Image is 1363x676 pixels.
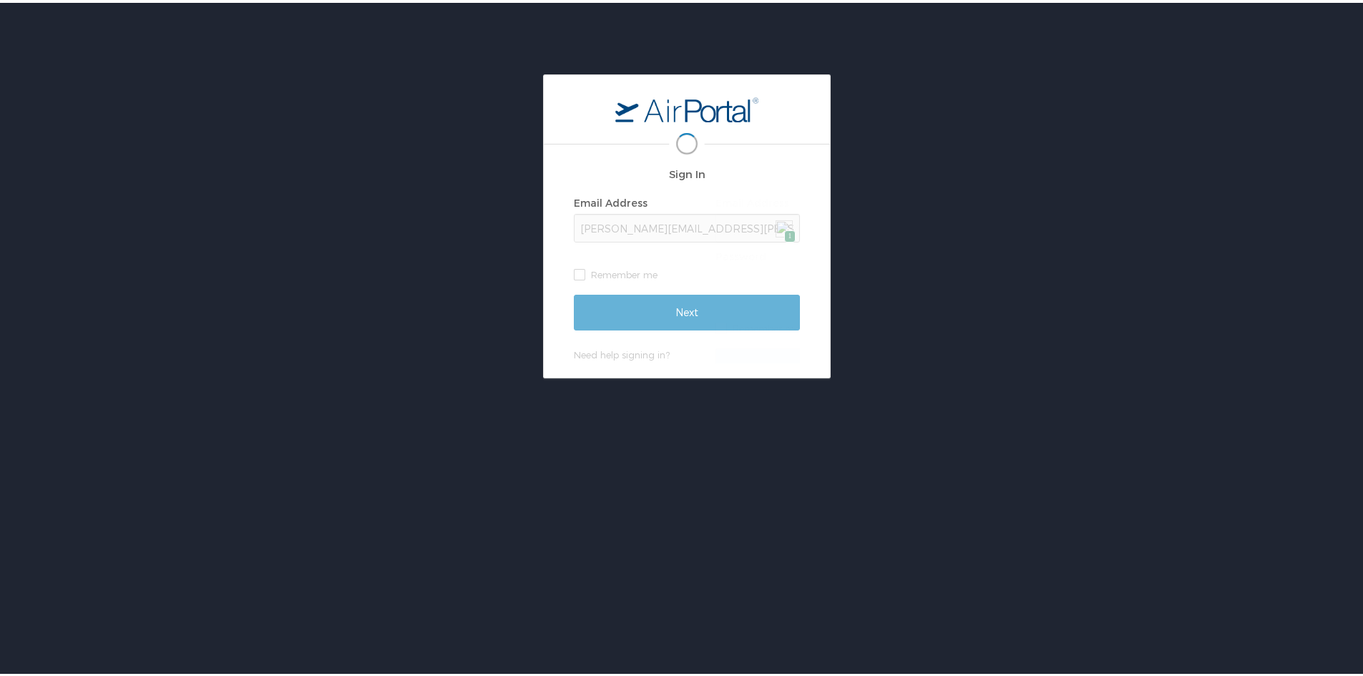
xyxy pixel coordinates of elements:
[574,163,800,180] h2: Sign In
[715,248,766,260] label: Password
[715,163,942,180] h2: Sign In
[715,346,942,381] input: Sign In
[715,315,942,336] label: Remember me
[574,194,648,206] label: Email Address
[715,194,789,206] label: Email Address
[615,94,758,119] img: logo
[574,292,800,328] input: Next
